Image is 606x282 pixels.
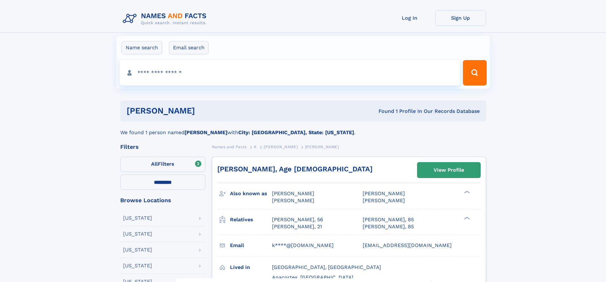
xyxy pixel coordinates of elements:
a: Sign Up [435,10,486,26]
div: [US_STATE] [123,216,152,221]
span: [EMAIL_ADDRESS][DOMAIN_NAME] [363,242,452,248]
span: [PERSON_NAME] [363,190,405,196]
div: We found 1 person named with . [120,121,486,136]
h3: Lived in [230,262,272,273]
div: ❯ [463,190,470,194]
span: All [151,161,158,167]
h3: Relatives [230,214,272,225]
label: Filters [120,157,205,172]
span: [PERSON_NAME] [272,190,314,196]
div: ❯ [463,216,470,220]
h3: Email [230,240,272,251]
label: Email search [169,41,209,54]
a: [PERSON_NAME], 85 [363,216,414,223]
div: Filters [120,144,205,150]
a: [PERSON_NAME], 85 [363,223,414,230]
h1: [PERSON_NAME] [127,107,287,115]
span: [PERSON_NAME] [305,145,339,149]
a: Log In [384,10,435,26]
img: Logo Names and Facts [120,10,212,27]
div: View Profile [434,163,464,177]
b: City: [GEOGRAPHIC_DATA], State: [US_STATE] [238,129,354,135]
label: Name search [122,41,162,54]
span: [PERSON_NAME] [264,145,298,149]
span: [GEOGRAPHIC_DATA], [GEOGRAPHIC_DATA] [272,264,381,270]
div: [US_STATE] [123,263,152,268]
a: [PERSON_NAME], Age [DEMOGRAPHIC_DATA] [217,165,373,173]
span: [PERSON_NAME] [272,197,314,203]
h3: Also known as [230,188,272,199]
a: View Profile [417,162,480,178]
a: K [254,143,257,151]
div: [US_STATE] [123,231,152,237]
div: Found 1 Profile In Our Records Database [287,108,480,115]
a: [PERSON_NAME], 56 [272,216,323,223]
span: [PERSON_NAME] [363,197,405,203]
span: K [254,145,257,149]
input: search input [120,60,460,86]
a: [PERSON_NAME], 21 [272,223,322,230]
b: [PERSON_NAME] [185,129,227,135]
button: Search Button [463,60,486,86]
div: Browse Locations [120,197,205,203]
a: [PERSON_NAME] [264,143,298,151]
a: Names and Facts [212,143,247,151]
span: Anacortes, [GEOGRAPHIC_DATA] [272,274,353,280]
div: [US_STATE] [123,247,152,252]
